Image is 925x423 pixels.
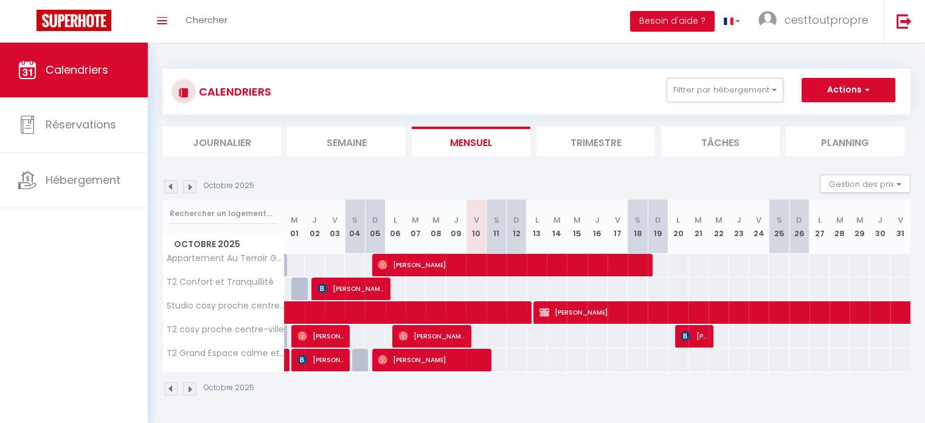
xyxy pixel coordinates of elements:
li: Semaine [287,127,406,156]
p: Octobre 2025 [204,180,254,192]
th: 31 [890,200,910,254]
abbr: L [676,214,680,226]
span: Studio cosy proche centre ville [165,301,286,310]
span: T2 Grand Espace calme et confort [165,349,286,358]
button: Filtrer par hébergement [667,78,783,102]
abbr: M [715,214,722,226]
abbr: M [695,214,702,226]
abbr: S [776,214,781,226]
th: 30 [870,200,890,254]
span: Réservations [46,117,116,132]
th: 24 [749,200,769,254]
span: [PERSON_NAME] [378,253,645,276]
th: 05 [365,200,385,254]
abbr: D [655,214,661,226]
abbr: S [352,214,358,226]
abbr: M [856,214,864,226]
th: 09 [446,200,466,254]
span: Chercher [185,13,227,26]
span: [PERSON_NAME] [398,324,465,348]
th: 21 [688,200,708,254]
abbr: J [595,214,600,226]
li: Trimestre [536,127,655,156]
abbr: M [553,214,561,226]
button: Actions [802,78,895,102]
abbr: S [494,214,499,226]
th: 03 [325,200,345,254]
li: Mensuel [412,127,530,156]
abbr: V [473,214,479,226]
th: 08 [426,200,446,254]
button: Besoin d'aide ? [630,11,715,32]
abbr: M [573,214,581,226]
th: 10 [466,200,486,254]
th: 12 [507,200,527,254]
th: 11 [487,200,507,254]
abbr: V [756,214,761,226]
span: [PERSON_NAME] [378,348,485,371]
li: Journalier [162,127,281,156]
img: logout [896,13,912,29]
abbr: D [796,214,802,226]
abbr: M [432,214,440,226]
th: 06 [386,200,406,254]
abbr: L [393,214,397,226]
abbr: V [898,214,903,226]
th: 16 [587,200,608,254]
abbr: M [412,214,419,226]
th: 22 [708,200,729,254]
span: T2 cosy proche centre-ville [165,325,284,334]
span: [PERSON_NAME] [681,324,707,348]
p: Octobre 2025 [204,382,254,394]
input: Rechercher un logement... [170,203,277,225]
th: 19 [648,200,668,254]
li: Tâches [661,127,780,156]
abbr: J [454,214,459,226]
abbr: J [312,214,317,226]
th: 14 [547,200,567,254]
img: Super Booking [36,10,111,31]
abbr: D [372,214,378,226]
abbr: V [615,214,620,226]
th: 13 [527,200,547,254]
abbr: D [513,214,519,226]
abbr: L [817,214,821,226]
th: 01 [285,200,305,254]
th: 27 [809,200,830,254]
span: T2 Confort et Tranquillité [165,278,274,287]
th: 15 [567,200,587,254]
abbr: J [736,214,741,226]
span: Hébergement [46,172,120,187]
abbr: V [332,214,338,226]
th: 23 [729,200,749,254]
span: [PERSON_NAME] [PERSON_NAME] [297,348,344,371]
button: Gestion des prix [820,175,910,193]
th: 07 [406,200,426,254]
h3: CALENDRIERS [196,78,271,105]
abbr: L [535,214,539,226]
th: 28 [830,200,850,254]
th: 29 [850,200,870,254]
th: 18 [628,200,648,254]
li: Planning [786,127,904,156]
th: 04 [345,200,365,254]
th: 25 [769,200,789,254]
span: [PERSON_NAME] [317,277,384,300]
span: Appartement Au Terroir Gourmand [165,254,286,263]
abbr: J [878,214,882,226]
a: [PERSON_NAME] [285,349,291,372]
img: ... [758,11,777,29]
th: 17 [608,200,628,254]
abbr: S [635,214,640,226]
abbr: M [836,214,844,226]
th: 20 [668,200,688,254]
th: 02 [305,200,325,254]
abbr: M [291,214,298,226]
span: cesttoutpropre [785,12,868,27]
span: [PERSON_NAME] [297,324,344,348]
span: Octobre 2025 [163,236,284,253]
th: 26 [789,200,809,254]
span: Calendriers [46,62,108,77]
